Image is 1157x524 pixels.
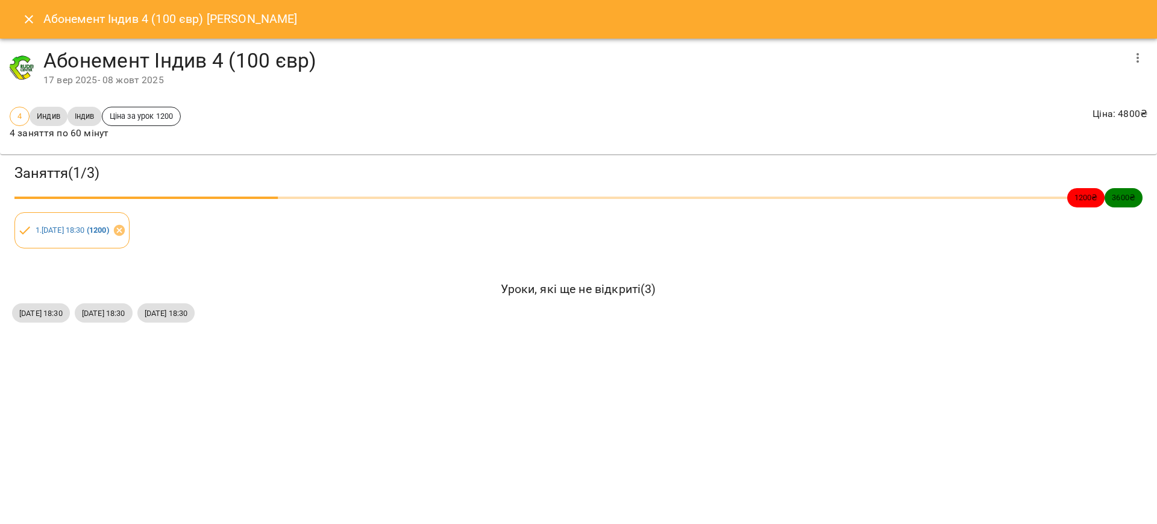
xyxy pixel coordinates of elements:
[10,126,181,140] p: 4 заняття по 60 мінут
[102,110,181,122] span: Ціна за урок 1200
[14,5,43,34] button: Close
[43,48,1123,73] h4: Абонемент Індив 4 (100 євр)
[10,110,29,122] span: 4
[1105,192,1143,203] span: 3600 ₴
[12,308,70,319] span: [DATE] 18:30
[137,308,195,319] span: [DATE] 18:30
[67,110,102,122] span: Індив
[10,55,34,80] img: 745b941a821a4db5d46b869edb22b833.png
[43,10,298,28] h6: Абонемент Індив 4 (100 євр) [PERSON_NAME]
[1067,192,1105,203] span: 1200 ₴
[43,73,1123,87] div: 17 вер 2025 - 08 жовт 2025
[30,110,67,122] span: Индив
[36,226,109,235] a: 1.[DATE] 18:30 (1200)
[75,308,133,319] span: [DATE] 18:30
[87,226,109,235] b: ( 1200 )
[14,164,1143,183] h3: Заняття ( 1 / 3 )
[14,212,130,248] div: 1.[DATE] 18:30 (1200)
[1093,107,1147,121] p: Ціна : 4800 ₴
[12,280,1145,298] h6: Уроки, які ще не відкриті ( 3 )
